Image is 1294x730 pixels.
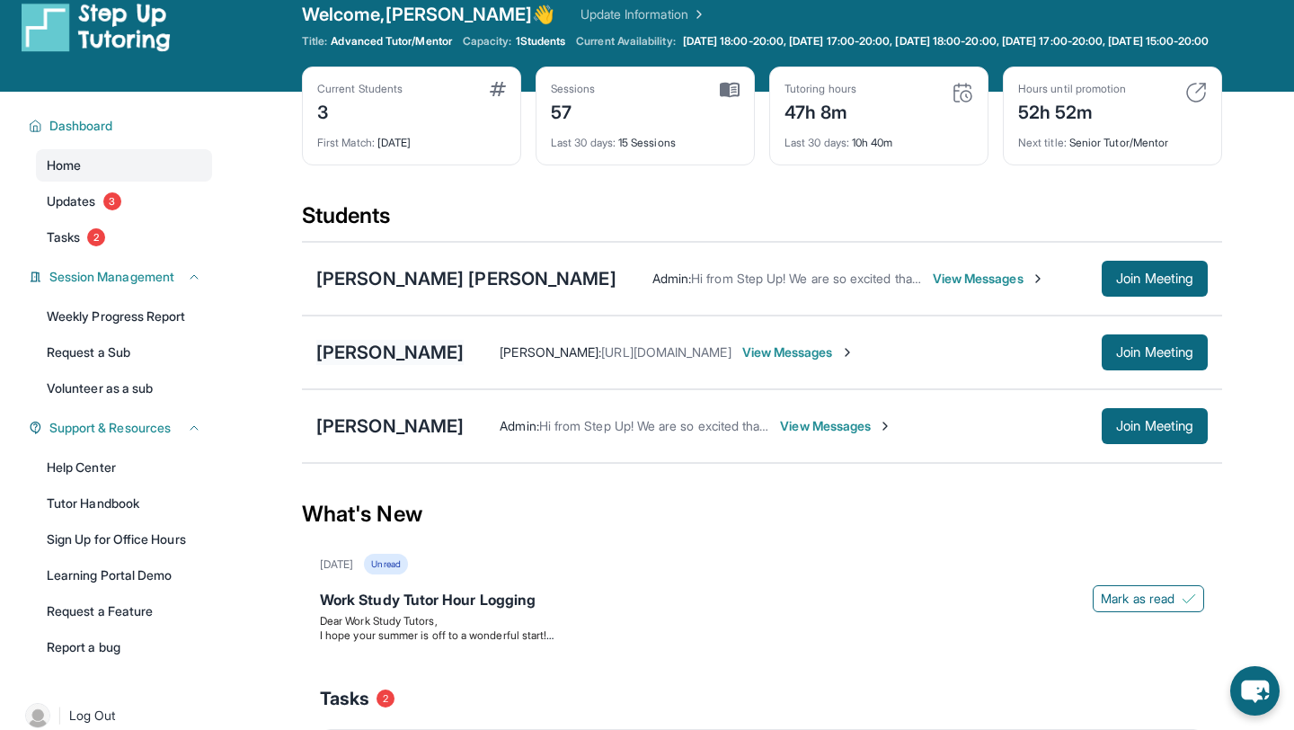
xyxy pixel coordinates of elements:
span: First Match : [317,136,375,149]
span: [DATE] 18:00-20:00, [DATE] 17:00-20:00, [DATE] 18:00-20:00, [DATE] 17:00-20:00, [DATE] 15:00-20:00 [683,34,1210,49]
span: I hope your summer is off to a wonderful start! [320,628,554,642]
div: Hours until promotion [1018,82,1126,96]
span: Welcome, [PERSON_NAME] 👋 [302,2,555,27]
span: Mark as read [1101,590,1174,608]
span: Title: [302,34,327,49]
span: Support & Resources [49,419,171,437]
span: View Messages [742,343,855,361]
div: Current Students [317,82,403,96]
a: Update Information [581,5,706,23]
button: Join Meeting [1102,408,1208,444]
button: Join Meeting [1102,334,1208,370]
span: 2 [377,690,394,708]
div: [PERSON_NAME] [316,340,464,365]
div: Tutoring hours [784,82,856,96]
button: Mark as read [1093,585,1204,612]
img: Chevron Right [688,5,706,23]
span: Admin : [500,418,538,433]
span: | [58,705,62,726]
a: Request a Feature [36,595,212,628]
img: user-img [25,703,50,728]
a: Home [36,149,212,182]
div: 3 [317,96,403,125]
span: [PERSON_NAME] : [500,344,601,360]
span: Join Meeting [1116,273,1193,284]
span: Current Availability: [576,34,675,49]
img: Chevron-Right [1031,272,1045,286]
span: Log Out [69,707,116,725]
a: Updates3 [36,185,212,218]
button: Join Meeting [1102,261,1208,297]
span: Home [47,156,81,174]
a: Learning Portal Demo [36,559,212,592]
img: card [1185,82,1207,103]
div: 47h 8m [784,96,856,125]
a: Volunteer as a sub [36,372,212,405]
div: 52h 52m [1018,96,1126,125]
span: Dear Work Study Tutors, [320,614,438,628]
span: View Messages [933,270,1045,288]
span: Capacity: [463,34,512,49]
span: 3 [103,192,121,210]
span: Next title : [1018,136,1067,149]
span: Last 30 days : [784,136,849,149]
span: Admin : [652,271,691,286]
span: Session Management [49,268,174,286]
div: [PERSON_NAME] [316,414,464,439]
div: [PERSON_NAME] [PERSON_NAME] [316,266,616,291]
img: logo [22,2,171,52]
img: Chevron-Right [840,345,855,360]
img: Mark as read [1182,592,1196,606]
span: Updates [47,192,96,210]
span: Join Meeting [1116,347,1193,358]
div: Senior Tutor/Mentor [1018,125,1207,150]
a: Help Center [36,451,212,484]
div: Work Study Tutor Hour Logging [320,589,1204,614]
span: Tasks [47,228,80,246]
button: Session Management [42,268,201,286]
div: Unread [364,554,407,574]
span: View Messages [780,417,892,435]
a: Request a Sub [36,336,212,369]
span: 2 [87,228,105,246]
div: 10h 40m [784,125,973,150]
span: Dashboard [49,117,113,135]
img: card [720,82,740,98]
span: Last 30 days : [551,136,616,149]
div: Students [302,201,1222,241]
div: 15 Sessions [551,125,740,150]
div: Sessions [551,82,596,96]
div: [DATE] [317,125,506,150]
div: 57 [551,96,596,125]
span: Tasks [320,686,369,711]
button: chat-button [1230,666,1280,716]
a: Weekly Progress Report [36,300,212,333]
a: Tutor Handbook [36,487,212,520]
button: Dashboard [42,117,201,135]
img: card [952,82,973,103]
div: [DATE] [320,557,353,572]
button: Support & Resources [42,419,201,437]
span: Advanced Tutor/Mentor [331,34,451,49]
div: What's New [302,475,1222,554]
a: [DATE] 18:00-20:00, [DATE] 17:00-20:00, [DATE] 18:00-20:00, [DATE] 17:00-20:00, [DATE] 15:00-20:00 [679,34,1213,49]
a: Report a bug [36,631,212,663]
span: 1 Students [516,34,566,49]
span: Join Meeting [1116,421,1193,432]
a: Sign Up for Office Hours [36,523,212,556]
a: Tasks2 [36,221,212,254]
img: card [490,82,506,96]
img: Chevron-Right [878,419,892,433]
span: [URL][DOMAIN_NAME] [601,344,731,360]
